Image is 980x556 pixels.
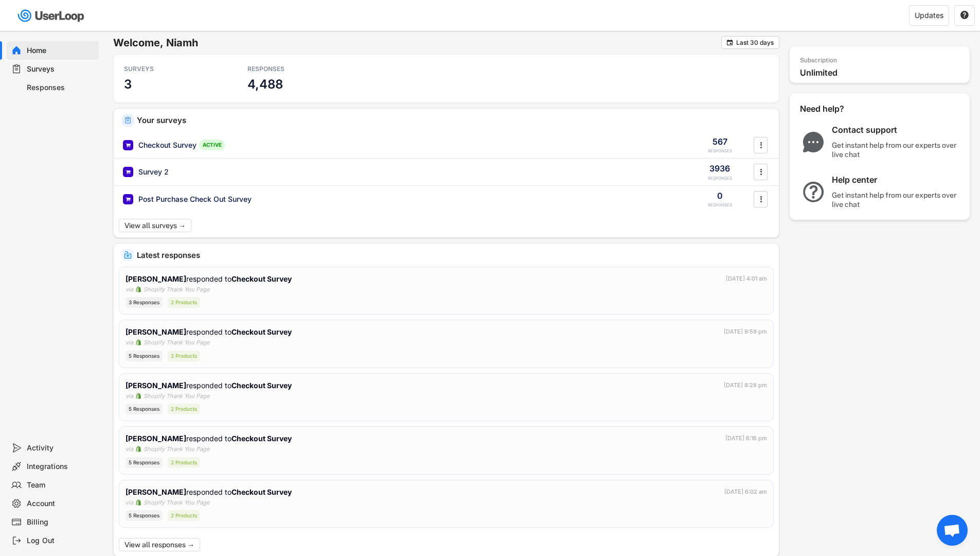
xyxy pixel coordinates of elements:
div: SURVEYS [124,65,217,73]
div: 5 Responses [126,404,163,414]
div: via [126,338,133,347]
div: Shopify Thank You Page [144,392,209,401]
img: IncomingMajor.svg [124,251,132,259]
strong: Checkout Survey [231,434,292,443]
div: Open chat [937,515,968,546]
img: 1156660_ecommerce_logo_shopify_icon%20%281%29.png [135,339,141,345]
button:  [960,11,969,20]
button: View all responses → [119,538,200,551]
h6: Welcome, Niamh [113,36,721,49]
img: 1156660_ecommerce_logo_shopify_icon%20%281%29.png [135,446,141,452]
div: Activity [27,443,95,453]
div: via [126,498,133,507]
div: Last 30 days [736,40,774,46]
div: Latest responses [137,251,771,259]
img: userloop-logo-01.svg [15,5,88,26]
div: [DATE] 6:16 pm [725,434,767,443]
div: via [126,445,133,454]
strong: [PERSON_NAME] [126,381,186,390]
div: [DATE] 9:59 pm [724,327,767,336]
div: Responses [27,83,95,93]
strong: [PERSON_NAME] [126,327,186,336]
div: 567 [712,136,727,147]
div: Survey 2 [138,167,169,177]
strong: Checkout Survey [231,327,292,336]
div: Shopify Thank You Page [144,498,209,507]
div: Updates [915,12,943,19]
button:  [756,164,766,180]
div: responded to [126,273,294,284]
text:  [960,10,969,20]
div: Billing [27,517,95,527]
div: responded to [126,433,294,444]
div: via [126,392,133,401]
div: Surveys [27,64,95,74]
div: Your surveys [137,116,771,124]
text:  [760,140,762,150]
img: ChatMajor.svg [800,132,827,152]
div: Team [27,480,95,490]
div: 5 Responses [126,351,163,361]
div: 0 [717,190,723,201]
div: Shopify Thank You Page [144,338,209,347]
img: QuestionMarkInverseMajor.svg [800,182,827,202]
div: Log Out [27,536,95,546]
img: 1156660_ecommerce_logo_shopify_icon%20%281%29.png [135,393,141,399]
img: 1156660_ecommerce_logo_shopify_icon%20%281%29.png [135,286,141,292]
div: 2 Products [168,457,200,468]
h3: 4,488 [247,76,282,92]
div: 5 Responses [126,510,163,521]
div: RESPONSES [247,65,340,73]
strong: [PERSON_NAME] [126,434,186,443]
div: via [126,285,133,294]
button:  [756,192,766,207]
div: RESPONSES [708,148,732,154]
img: 1156660_ecommerce_logo_shopify_icon%20%281%29.png [135,499,141,506]
div: Contact support [832,125,960,135]
strong: Checkout Survey [231,381,292,390]
div: Checkout Survey [138,140,197,150]
div: Account [27,499,95,509]
div: Unlimited [800,67,965,78]
strong: Checkout Survey [231,488,292,496]
strong: Checkout Survey [231,274,292,283]
strong: [PERSON_NAME] [126,274,186,283]
div: Home [27,46,95,56]
div: responded to [126,380,294,391]
text:  [760,194,762,204]
h3: 3 [124,76,132,92]
strong: [PERSON_NAME] [126,488,186,496]
div: [DATE] 6:02 am [724,488,767,496]
div: Subscription [800,57,837,65]
div: 3 Responses [126,297,163,308]
div: Get instant help from our experts over live chat [832,141,960,159]
div: 3936 [709,163,730,174]
div: 5 Responses [126,457,163,468]
div: Shopify Thank You Page [144,445,209,454]
div: Need help? [800,103,872,114]
button:  [726,39,734,46]
div: 2 Products [168,404,200,414]
div: 2 Products [168,297,200,308]
div: Shopify Thank You Page [144,285,209,294]
div: ACTIVE [199,140,225,150]
div: Post Purchase Check Out Survey [138,194,252,204]
div: Get instant help from our experts over live chat [832,190,960,209]
div: responded to [126,326,294,337]
div: [DATE] 4:01 am [726,274,767,283]
div: responded to [126,486,294,497]
div: [DATE] 8:28 pm [724,381,767,390]
text:  [727,39,733,46]
div: RESPONSES [708,176,732,181]
button:  [756,137,766,153]
button: View all surveys → [119,219,191,232]
div: 2 Products [168,510,200,521]
div: RESPONSES [708,202,732,208]
div: 2 Products [168,351,200,361]
div: Help center [832,175,960,185]
text:  [760,166,762,177]
div: Integrations [27,462,95,472]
